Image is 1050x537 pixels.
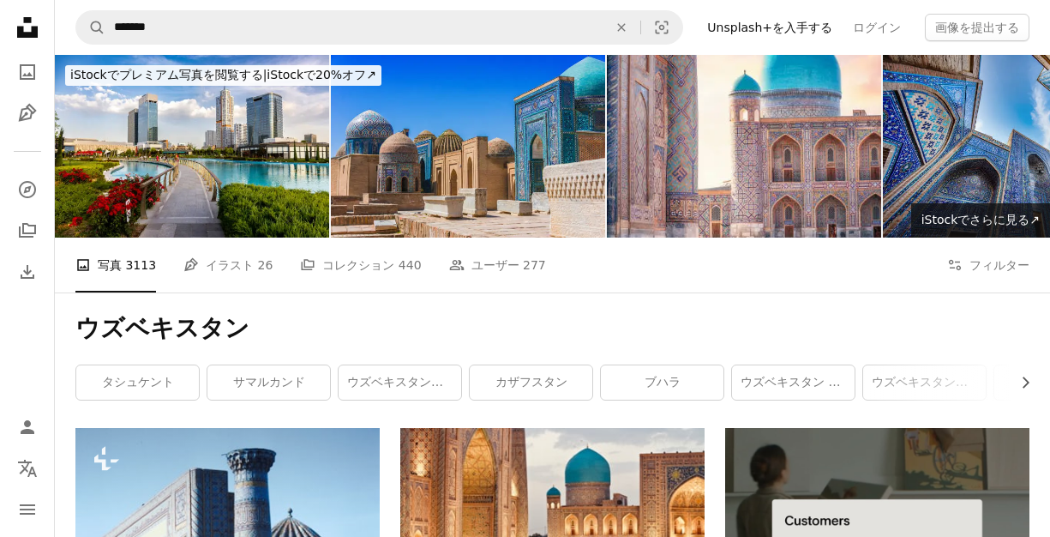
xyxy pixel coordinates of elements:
[70,68,267,81] span: iStockでプレミアム写真を閲覧する |
[449,238,546,293] a: ユーザー 277
[641,11,682,44] button: ビジュアル検索
[65,65,381,86] div: iStockで20%オフ ↗
[925,14,1029,41] button: 画像を提出する
[10,96,45,130] a: イラスト
[10,410,45,444] a: ログイン / 登録する
[55,55,392,96] a: iStockでプレミアム写真を閲覧する|iStockで20%オフ↗
[76,11,105,44] button: Unsplashで検索する
[470,365,592,400] a: カザフスタン
[607,55,881,238] img: ウズベキスタン、サマルカンド、レジスタン広場のティリヤ・コリ・マドラサ
[523,256,546,275] span: 277
[400,506,705,522] a: ドームのある大きな華やかな建物
[603,11,640,44] button: 全てクリア
[863,365,986,400] a: ウズベキスタン料理
[339,365,461,400] a: ウズベキスタンの国旗
[75,10,683,45] form: サイト内でビジュアルを探す
[183,238,273,293] a: イラスト 26
[10,55,45,89] a: 写真
[55,55,329,238] img: Tashkent City Park
[75,313,1029,344] h1: ウズベキスタン
[947,238,1029,293] button: フィルター
[1010,365,1029,400] button: リストを右にスクロールする
[601,365,723,400] a: ブハラ
[10,172,45,207] a: 探す
[911,203,1050,238] a: iStockでさらに見る↗
[697,14,843,41] a: Unsplash+を入手する
[76,365,199,400] a: タシュケント
[207,365,330,400] a: サマルカンド
[843,14,911,41] a: ログイン
[258,256,273,275] span: 26
[921,213,1040,226] span: iStockでさらに見る ↗
[331,55,605,238] img: シャー-Zinda、サマルカンド、ウズベキスタンのネクロポリス
[10,451,45,486] button: 言語
[732,365,855,400] a: ウズベキスタン タシケント
[10,10,45,48] a: ホーム — Unsplash
[10,255,45,289] a: ダウンロード履歴
[300,238,421,293] a: コレクション 440
[399,256,422,275] span: 440
[10,492,45,527] button: メニュー
[10,214,45,248] a: コレクション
